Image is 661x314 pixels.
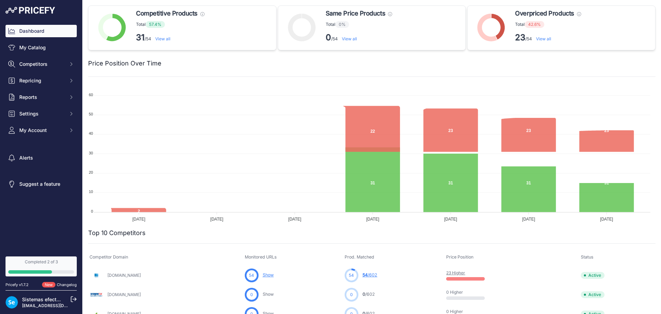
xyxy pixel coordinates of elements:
[6,25,77,248] nav: Sidebar
[363,292,365,297] span: 0
[345,254,374,260] span: Prod. Matched
[6,41,77,54] a: My Catalog
[22,296,68,302] a: Sistemas efectoLED
[107,292,141,297] a: [DOMAIN_NAME]
[89,151,93,155] tspan: 30
[19,61,64,68] span: Competitors
[89,190,93,194] tspan: 10
[522,217,535,222] tspan: [DATE]
[326,21,392,28] p: Total
[446,270,465,275] a: 23 Higher
[515,32,581,43] p: /54
[90,254,128,260] span: Competitor Domain
[515,32,525,42] strong: 23
[42,282,55,288] span: New
[581,291,605,298] span: Active
[146,21,165,28] span: 57.4%
[91,209,93,213] tspan: 0
[6,74,77,87] button: Repricing
[107,273,141,278] a: [DOMAIN_NAME]
[349,272,354,278] span: 54
[136,32,145,42] strong: 31
[6,282,29,288] div: Pricefy v1.7.2
[88,59,161,68] h2: Price Position Over Time
[136,9,198,18] span: Competitive Products
[335,21,349,28] span: 0%
[326,9,385,18] span: Same Price Products
[6,256,77,276] a: Completed 2 of 3
[132,217,145,222] tspan: [DATE]
[136,21,204,28] p: Total
[19,127,64,134] span: My Account
[525,21,544,28] span: 42.6%
[8,259,74,265] div: Completed 2 of 3
[342,36,357,41] a: View all
[19,94,64,101] span: Reports
[263,292,274,297] a: Show
[263,272,274,277] a: Show
[600,217,613,222] tspan: [DATE]
[89,131,93,135] tspan: 40
[288,217,301,222] tspan: [DATE]
[350,292,353,298] span: 0
[136,32,204,43] p: /54
[446,254,473,260] span: Price Position
[19,110,64,117] span: Settings
[89,170,93,174] tspan: 20
[89,112,93,116] tspan: 50
[6,91,77,103] button: Reports
[6,7,55,14] img: Pricefy Logo
[22,303,94,308] a: [EMAIL_ADDRESS][DOMAIN_NAME]
[6,178,77,190] a: Suggest a feature
[363,272,377,277] a: 54/602
[366,217,379,222] tspan: [DATE]
[444,217,457,222] tspan: [DATE]
[6,58,77,70] button: Competitors
[581,272,605,279] span: Active
[6,108,77,120] button: Settings
[89,93,93,97] tspan: 60
[6,25,77,37] a: Dashboard
[88,228,146,238] h2: Top 10 Competitors
[536,36,551,41] a: View all
[581,254,594,260] span: Status
[19,77,64,84] span: Repricing
[210,217,223,222] tspan: [DATE]
[446,290,490,295] p: 0 Higher
[155,36,170,41] a: View all
[363,272,368,277] span: 54
[6,124,77,136] button: My Account
[250,292,253,298] span: 0
[326,32,331,42] strong: 0
[515,9,574,18] span: Overpriced Products
[326,32,392,43] p: /54
[363,292,375,297] a: 0/602
[245,254,277,260] span: Monitored URLs
[6,152,77,164] a: Alerts
[57,282,77,287] a: Changelog
[515,21,581,28] p: Total
[249,272,254,278] span: 54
